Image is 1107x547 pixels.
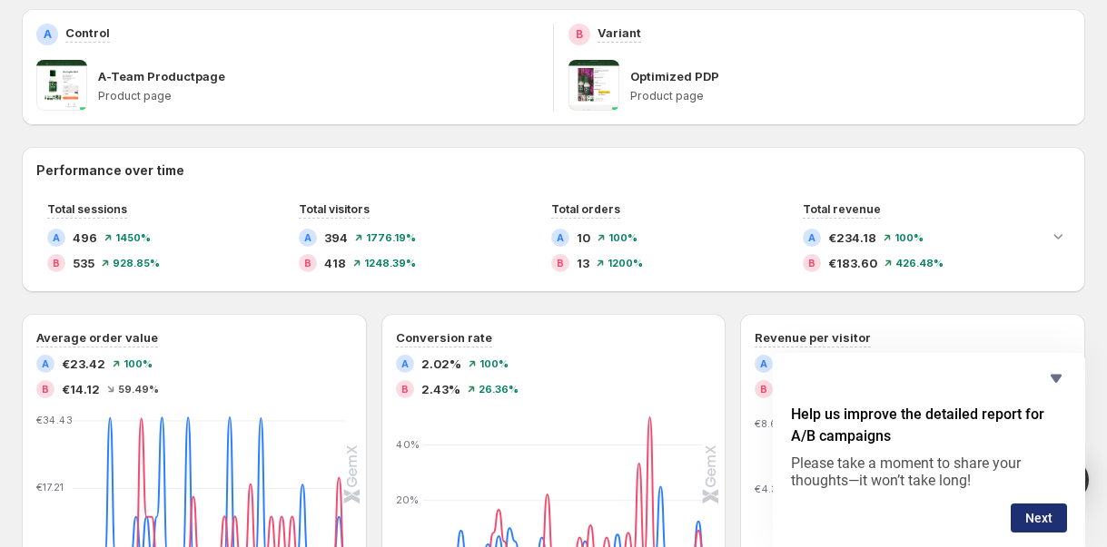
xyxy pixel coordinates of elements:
span: 2.43% [421,380,460,398]
p: Control [65,24,110,42]
span: 394 [324,229,348,247]
h2: A [44,27,52,42]
span: 496 [73,229,97,247]
h2: B [557,258,564,269]
p: Optimized PDP [630,67,719,85]
p: Product page [630,89,1071,103]
h2: B [760,384,767,395]
span: 928.85% [113,258,160,269]
span: 10 [577,229,590,247]
text: €8.61 [755,417,781,430]
button: Hide survey [1045,367,1067,389]
text: 20% [396,493,419,506]
h2: Help us improve the detailed report for A/B campaigns [791,404,1067,447]
h2: A [557,232,564,243]
span: Total sessions [47,202,127,216]
p: Variant [598,24,641,42]
h3: Conversion rate [396,328,492,347]
button: Next question [1011,503,1067,532]
h2: A [808,232,815,243]
span: 100% [124,358,153,369]
text: €34.43 [36,414,73,426]
h2: A [760,358,767,369]
span: Total visitors [299,202,370,216]
button: Expand chart [1045,223,1071,249]
h2: A [401,358,409,369]
h2: B [42,384,49,395]
h2: B [304,258,311,269]
span: 2.02% [421,355,461,373]
h2: B [401,384,409,395]
span: €14.12 [62,380,100,398]
h2: A [53,232,60,243]
span: 59.49% [118,384,159,395]
span: €23.42 [62,355,105,373]
p: A-Team Productpage [98,67,225,85]
span: 26.36% [479,384,519,395]
span: 418 [324,254,346,272]
span: €183.60 [828,254,877,272]
h3: Revenue per visitor [755,328,871,347]
span: 100% [608,232,638,243]
h2: A [42,358,49,369]
span: Total revenue [803,202,881,216]
img: A-Team Productpage [36,60,87,111]
h2: B [808,258,815,269]
p: Product page [98,89,539,103]
h2: Performance over time [36,161,1071,180]
h2: B [53,258,60,269]
text: €17.21 [36,481,64,493]
text: 40% [396,438,420,451]
h2: A [304,232,311,243]
span: 1776.19% [366,232,416,243]
span: €234.18 [828,229,876,247]
span: 535 [73,254,94,272]
span: 13 [577,254,589,272]
div: Help us improve the detailed report for A/B campaigns [791,367,1067,532]
span: 1200% [608,258,643,269]
span: 100% [479,358,509,369]
span: Total orders [551,202,620,216]
text: €4.30 [755,483,785,495]
p: Please take a moment to share your thoughts—it won’t take long! [791,454,1067,489]
span: 1450% [115,232,151,243]
span: 100% [894,232,924,243]
h2: B [576,27,583,42]
span: 426.48% [895,258,944,269]
h3: Average order value [36,328,158,347]
img: Optimized PDP [568,60,619,111]
span: 1248.39% [364,258,416,269]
